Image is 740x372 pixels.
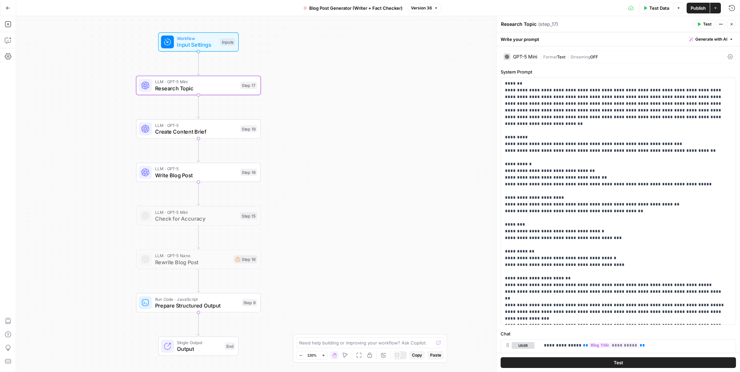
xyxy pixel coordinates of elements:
span: Streaming [570,54,590,59]
span: Single Output [177,339,221,346]
span: Prepare Structured Output [155,301,239,310]
span: Generate with AI [695,36,727,42]
span: ( step_17 ) [538,21,558,28]
div: LLM · GPT-5Create Content BriefStep 19 [136,119,261,139]
div: WorkflowInput SettingsInputs [136,32,261,52]
span: LLM · GPT-5 [155,122,237,128]
label: Chat [501,330,736,337]
button: Blog Post Generator (Writer + Fact Checker) [299,3,407,13]
button: Test [694,20,714,29]
label: System Prompt [501,68,736,75]
span: LLM · GPT-5 Mini [155,79,237,85]
g: Edge from step_9 to end [197,312,199,336]
span: Copy [412,352,422,358]
g: Edge from step_19 to step_18 [197,139,199,162]
div: Run Code · JavaScriptPrepare Structured OutputStep 9 [136,293,261,313]
button: Test [501,357,736,368]
div: Step 16 [234,255,257,263]
span: Check for Accuracy [155,215,237,223]
div: Step 18 [240,169,257,176]
button: Version 36 [408,4,441,12]
div: LLM · GPT-5 NanoRewrite Blog PostStep 16 [136,249,261,269]
span: LLM · GPT-5 Mini [155,209,237,215]
div: Step 15 [240,212,257,220]
span: Format [543,54,557,59]
span: OFF [590,54,598,59]
g: Edge from step_18 to step_15 [197,182,199,205]
span: Version 36 [411,5,432,11]
div: Single OutputOutputEnd [136,336,261,356]
span: Input Settings [177,41,217,49]
g: Edge from start to step_17 [197,52,199,75]
span: Publish [691,5,706,11]
div: Inputs [220,38,235,46]
span: Test [703,21,711,27]
span: Test [614,359,623,366]
div: GPT-5 Mini [513,54,537,59]
button: Publish [687,3,710,13]
span: | [540,53,543,60]
button: Generate with AI [687,35,736,44]
g: Edge from step_16 to step_9 [197,269,199,292]
span: Write Blog Post [155,171,237,179]
button: user [512,342,535,349]
span: Test Data [649,5,669,11]
button: Test Data [639,3,673,13]
span: Workflow [177,35,217,42]
div: Step 9 [242,299,257,307]
div: Step 17 [240,82,257,89]
span: LLM · GPT-5 [155,166,237,172]
div: Write your prompt [497,32,740,46]
span: Output [177,345,221,353]
g: Edge from step_15 to step_16 [197,225,199,249]
span: LLM · GPT-5 Nano [155,252,231,259]
span: | [565,53,570,60]
textarea: Research Topic [501,21,537,28]
span: Rewrite Blog Post [155,258,231,266]
div: LLM · GPT-5Write Blog PostStep 18 [136,163,261,182]
div: Step 19 [240,125,257,133]
button: Paste [427,351,444,360]
div: LLM · GPT-5 MiniCheck for AccuracyStep 15 [136,206,261,226]
span: Blog Post Generator (Writer + Fact Checker) [309,5,403,11]
div: End [225,342,235,350]
span: Create Content Brief [155,128,237,136]
span: Text [557,54,565,59]
span: 120% [307,353,317,358]
span: Run Code · JavaScript [155,296,239,302]
span: Paste [430,352,441,358]
button: Copy [409,351,425,360]
span: Research Topic [155,84,237,92]
g: Edge from step_17 to step_19 [197,95,199,119]
div: LLM · GPT-5 MiniResearch TopicStep 17 [136,76,261,95]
